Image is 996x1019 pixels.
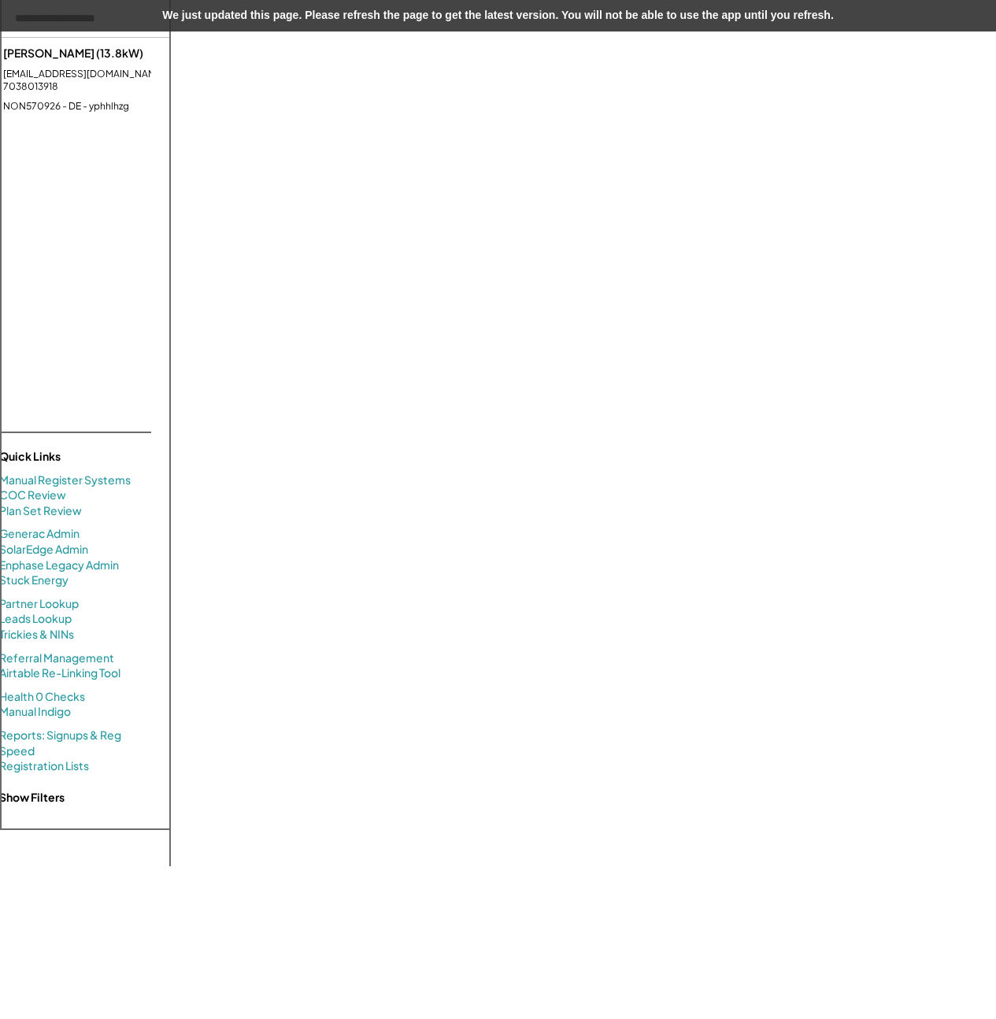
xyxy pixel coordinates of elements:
div: NON570926 - DE - yphhlhzg [3,100,196,113]
div: [EMAIL_ADDRESS][DOMAIN_NAME] - 7038013918 [3,68,196,94]
div: [PERSON_NAME] (13.8kW) [3,46,196,61]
